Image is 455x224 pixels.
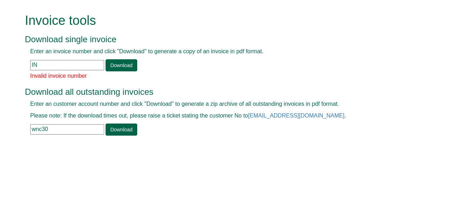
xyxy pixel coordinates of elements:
[106,59,137,71] a: Download
[30,100,409,108] p: Enter an customer account number and click "Download" to generate a zip archive of all outstandin...
[30,73,87,79] span: Invalid invoice number
[30,60,104,70] input: e.g. INV1234
[30,48,409,56] p: Enter an invoice number and click "Download" to generate a copy of an invoice in pdf format.
[25,87,414,97] h3: Download all outstanding invoices
[30,112,409,120] p: Please note: If the download times out, please raise a ticket stating the customer No to .
[248,113,344,119] a: [EMAIL_ADDRESS][DOMAIN_NAME]
[30,124,104,135] input: e.g. BLA02
[25,35,414,44] h3: Download single invoice
[25,13,414,28] h1: Invoice tools
[106,124,137,136] a: Download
